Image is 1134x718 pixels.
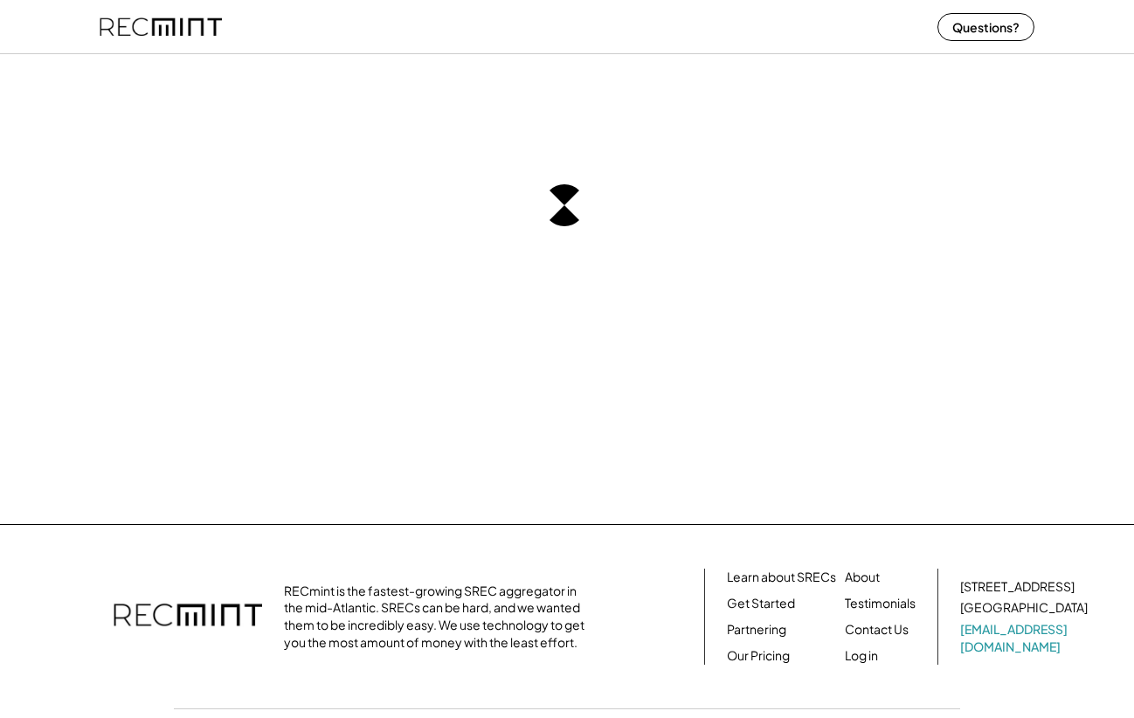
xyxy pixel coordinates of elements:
a: Partnering [727,621,786,639]
a: Get Started [727,595,795,612]
a: Log in [845,647,878,665]
a: [EMAIL_ADDRESS][DOMAIN_NAME] [960,621,1091,655]
div: [STREET_ADDRESS] [960,578,1075,596]
button: Questions? [937,13,1034,41]
div: [GEOGRAPHIC_DATA] [960,599,1088,617]
a: Testimonials [845,595,916,612]
a: Contact Us [845,621,909,639]
a: Our Pricing [727,647,790,665]
a: About [845,569,880,586]
div: RECmint is the fastest-growing SREC aggregator in the mid-Atlantic. SRECs can be hard, and we wan... [284,583,594,651]
img: recmint-logotype%403x%20%281%29.jpeg [100,3,222,50]
a: Learn about SRECs [727,569,836,586]
img: recmint-logotype%403x.png [114,586,262,647]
